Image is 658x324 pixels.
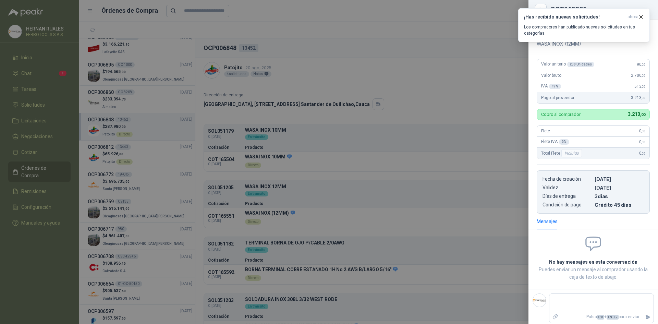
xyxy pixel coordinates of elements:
div: 19 % [549,84,561,89]
button: Enviar [642,311,654,323]
span: ,00 [640,112,645,117]
p: 3 dias [595,193,644,199]
span: ,00 [641,74,645,77]
span: ,00 [641,140,645,144]
span: 2.700 [631,73,645,78]
div: COT165551 [550,6,650,13]
span: 3.213 [631,95,645,100]
span: ,00 [641,85,645,88]
div: Incluido [561,149,582,157]
span: 90 [637,62,645,67]
h3: ¡Has recibido nuevas solicitudes! [524,14,625,20]
img: Company Logo [533,294,546,307]
span: IVA [541,84,561,89]
p: Validez [543,185,592,191]
span: 0 [639,140,645,144]
p: Pulsa + para enviar [561,311,643,323]
span: Pago al proveedor [541,95,574,100]
div: 0 % [559,139,569,145]
div: Mensajes [537,218,558,225]
button: ¡Has recibido nuevas solicitudes!ahora Los compradores han publicado nuevas solicitudes en tus ca... [518,8,650,42]
p: Cobro al comprador [541,112,581,117]
p: Crédito 45 días [595,202,644,208]
span: 0 [639,151,645,156]
p: Condición de pago [543,202,592,208]
span: 513 [634,84,645,89]
span: Ctrl [597,315,604,320]
span: ENTER [607,315,619,320]
span: 3.213 [628,111,645,117]
span: ,00 [641,129,645,133]
span: 0 [639,129,645,133]
div: x 30 Unidades [567,62,594,67]
p: Días de entrega [543,193,592,199]
span: ,00 [641,152,645,155]
p: [DATE] [595,176,644,182]
span: Flete IVA [541,139,569,145]
p: [DATE] [595,185,644,191]
span: ,00 [641,63,645,67]
span: Valor unitario [541,62,594,67]
span: Flete [541,129,550,133]
button: Close [537,5,545,14]
p: Puedes enviar un mensaje al comprador usando la caja de texto de abajo. [537,266,650,281]
p: Los compradores han publicado nuevas solicitudes en tus categorías. [524,24,644,36]
label: Adjuntar archivos [549,311,561,323]
span: ,00 [641,96,645,100]
p: Fecha de creación [543,176,592,182]
span: Valor bruto [541,73,561,78]
span: ahora [627,14,638,20]
span: Total Flete [541,149,583,157]
h2: No hay mensajes en esta conversación [537,258,650,266]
